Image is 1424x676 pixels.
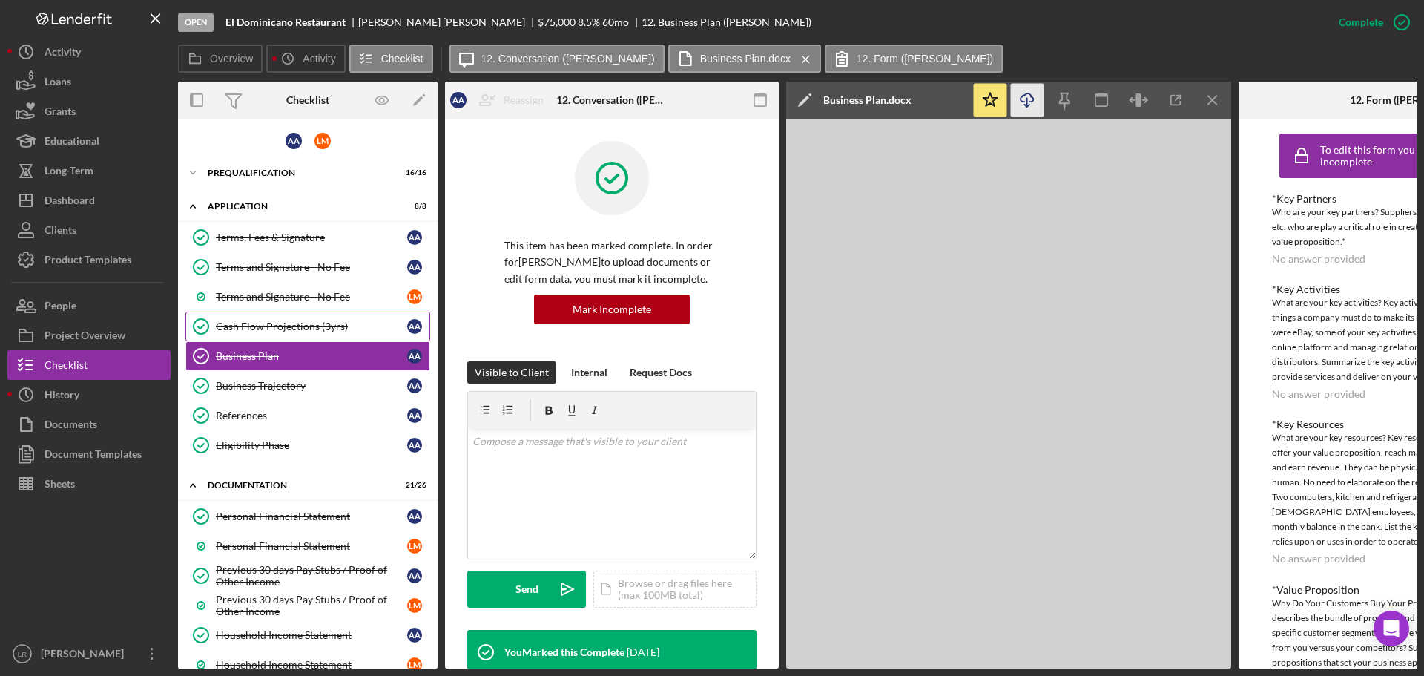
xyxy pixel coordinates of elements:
button: Request Docs [622,361,699,384]
button: Loans [7,67,171,96]
button: Activity [7,37,171,67]
div: Dashboard [44,186,95,219]
div: A A [407,260,422,275]
div: Sheets [44,469,75,502]
div: Previous 30 days Pay Stubs / Proof of Other Income [216,594,407,617]
div: Long-Term [44,156,93,189]
div: Eligibility Phase [216,439,407,451]
button: AAReassign [443,85,558,115]
div: Grants [44,96,76,130]
div: Document Templates [44,439,142,473]
div: Documentation [208,481,389,490]
div: 16 / 16 [400,168,426,177]
div: Open [178,13,214,32]
div: L M [407,657,422,672]
div: 12. Business Plan ([PERSON_NAME]) [642,16,811,28]
a: Personal Financial StatementLM [185,531,430,561]
div: Prequalification [208,168,389,177]
button: Documents [7,410,171,439]
div: 12. Conversation ([PERSON_NAME]) [556,94,667,106]
div: Application [208,202,389,211]
a: Previous 30 days Pay Stubs / Proof of Other IncomeAA [185,561,430,591]
button: Project Overview [7,321,171,350]
div: 21 / 26 [400,481,426,490]
div: [PERSON_NAME] [37,639,133,672]
div: 8 / 8 [400,202,426,211]
div: L M [314,133,331,149]
div: Send [515,571,538,608]
button: Business Plan.docx [668,45,821,73]
div: History [44,380,79,413]
div: Terms and Signature - No Fee [216,291,407,303]
button: Checklist [7,350,171,380]
div: Product Templates [44,245,131,278]
div: L M [407,289,422,304]
div: A A [407,319,422,334]
button: Complete [1324,7,1417,37]
button: People [7,291,171,321]
a: Previous 30 days Pay Stubs / Proof of Other IncomeLM [185,591,430,620]
div: Business Plan [216,350,407,362]
a: Terms, Fees & SignatureAA [185,223,430,252]
div: A A [407,568,422,583]
time: 2025-10-01 21:27 [627,646,659,658]
button: Activity [266,45,345,73]
text: LR [18,650,27,658]
div: Household Income Statement [216,629,407,641]
div: Documents [44,410,97,443]
div: Mark Incomplete [573,295,651,324]
div: Household Income Statement [216,659,407,671]
div: Reassign [504,85,544,115]
div: A A [286,133,302,149]
div: A A [407,628,422,643]
button: Product Templates [7,245,171,275]
div: Personal Financial Statement [216,540,407,552]
button: Dashboard [7,186,171,215]
label: Checklist [381,53,423,65]
div: Checklist [286,94,329,106]
button: History [7,380,171,410]
div: A A [407,349,422,364]
button: Checklist [349,45,433,73]
div: Internal [571,361,607,384]
button: 12. Conversation ([PERSON_NAME]) [449,45,665,73]
div: A A [407,378,422,393]
div: Educational [44,126,99,160]
button: Long-Term [7,156,171,186]
div: Activity [44,37,81,70]
button: Educational [7,126,171,156]
label: Overview [210,53,253,65]
button: Sheets [7,469,171,499]
button: Grants [7,96,171,126]
div: No answer provided [1272,553,1365,565]
button: Visible to Client [467,361,556,384]
button: Document Templates [7,439,171,469]
div: A A [407,438,422,453]
p: This item has been marked complete. In order for [PERSON_NAME] to upload documents or edit form d... [504,237,719,287]
button: Overview [178,45,263,73]
div: Project Overview [44,321,125,354]
button: 12. Form ([PERSON_NAME]) [825,45,1003,73]
button: Send [467,571,586,608]
label: 12. Conversation ([PERSON_NAME]) [481,53,655,65]
button: Clients [7,215,171,245]
div: A A [450,92,467,108]
div: You Marked this Complete [504,646,624,658]
label: Activity [303,53,335,65]
div: Visible to Client [475,361,549,384]
div: A A [407,408,422,423]
div: [PERSON_NAME] [PERSON_NAME] [358,16,538,28]
a: ReferencesAA [185,401,430,430]
a: Business PlanAA [185,341,430,371]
